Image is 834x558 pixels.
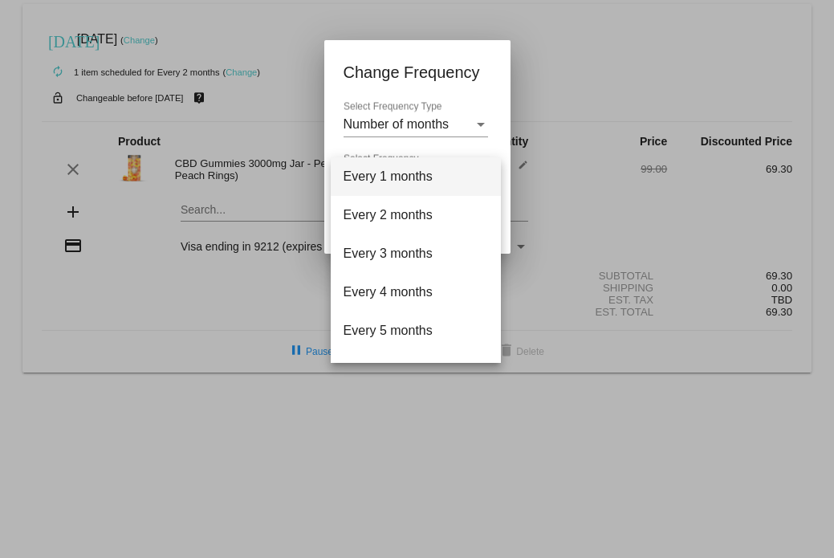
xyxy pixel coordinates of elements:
[344,196,488,234] span: Every 2 months
[344,234,488,273] span: Every 3 months
[344,273,488,312] span: Every 4 months
[344,350,488,389] span: Every 6 months
[344,312,488,350] span: Every 5 months
[344,157,488,196] span: Every 1 months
